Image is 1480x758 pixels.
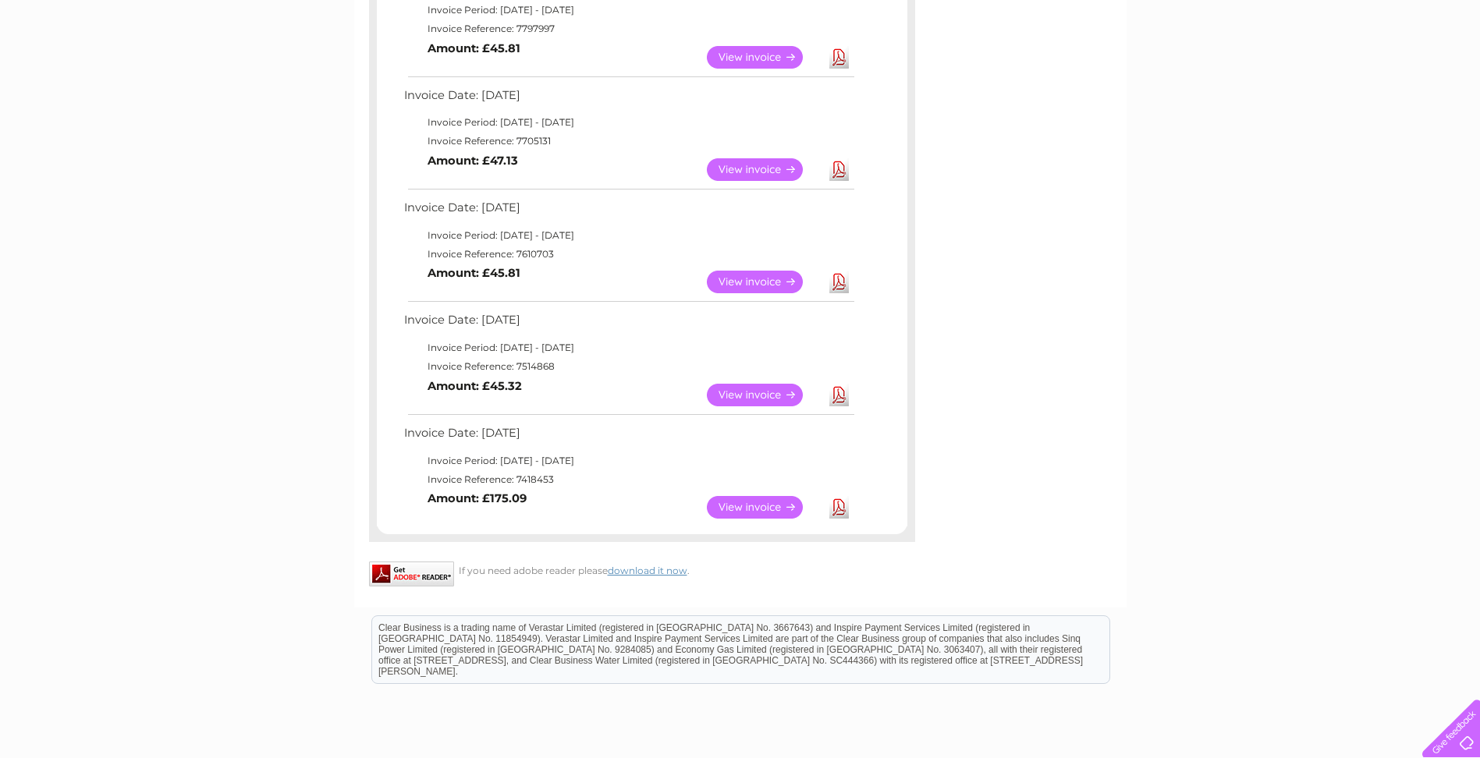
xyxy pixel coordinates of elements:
[400,113,857,132] td: Invoice Period: [DATE] - [DATE]
[829,271,849,293] a: Download
[829,496,849,519] a: Download
[400,338,857,357] td: Invoice Period: [DATE] - [DATE]
[400,357,857,376] td: Invoice Reference: 7514868
[707,496,822,519] a: View
[400,226,857,245] td: Invoice Period: [DATE] - [DATE]
[428,491,527,505] b: Amount: £175.09
[400,423,857,452] td: Invoice Date: [DATE]
[372,9,1109,76] div: Clear Business is a trading name of Verastar Limited (registered in [GEOGRAPHIC_DATA] No. 3667643...
[400,19,857,38] td: Invoice Reference: 7797997
[707,46,822,69] a: View
[1344,66,1367,78] a: Blog
[1244,66,1279,78] a: Energy
[400,197,857,226] td: Invoice Date: [DATE]
[1288,66,1335,78] a: Telecoms
[707,271,822,293] a: View
[1429,66,1465,78] a: Log out
[428,266,520,280] b: Amount: £45.81
[400,245,857,264] td: Invoice Reference: 7610703
[400,452,857,470] td: Invoice Period: [DATE] - [DATE]
[400,470,857,489] td: Invoice Reference: 7418453
[400,85,857,114] td: Invoice Date: [DATE]
[51,41,131,88] img: logo.png
[707,158,822,181] a: View
[428,379,522,393] b: Amount: £45.32
[829,158,849,181] a: Download
[400,132,857,151] td: Invoice Reference: 7705131
[829,384,849,406] a: Download
[1186,8,1294,27] a: 0333 014 3131
[829,46,849,69] a: Download
[1376,66,1414,78] a: Contact
[428,154,518,168] b: Amount: £47.13
[428,41,520,55] b: Amount: £45.81
[1205,66,1235,78] a: Water
[608,565,687,576] a: download it now
[400,310,857,338] td: Invoice Date: [DATE]
[400,1,857,19] td: Invoice Period: [DATE] - [DATE]
[707,384,822,406] a: View
[369,561,915,576] div: If you need adobe reader please .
